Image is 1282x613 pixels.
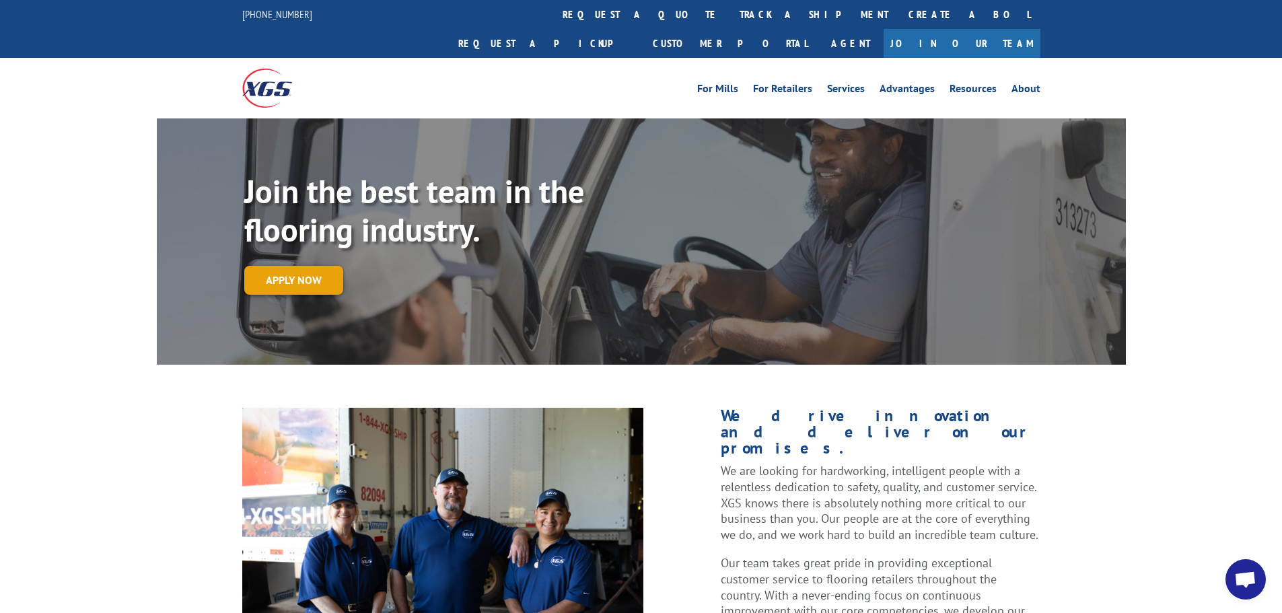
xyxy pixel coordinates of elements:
[643,29,818,58] a: Customer Portal
[1225,559,1266,600] div: Open chat
[1011,83,1040,98] a: About
[721,408,1040,463] h1: We drive innovation and deliver on our promises.
[242,7,312,21] a: [PHONE_NUMBER]
[884,29,1040,58] a: Join Our Team
[818,29,884,58] a: Agent
[827,83,865,98] a: Services
[950,83,997,98] a: Resources
[244,170,584,251] strong: Join the best team in the flooring industry.
[721,463,1040,555] p: We are looking for hardworking, intelligent people with a relentless dedication to safety, qualit...
[880,83,935,98] a: Advantages
[753,83,812,98] a: For Retailers
[448,29,643,58] a: Request a pickup
[244,266,343,295] a: Apply now
[697,83,738,98] a: For Mills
